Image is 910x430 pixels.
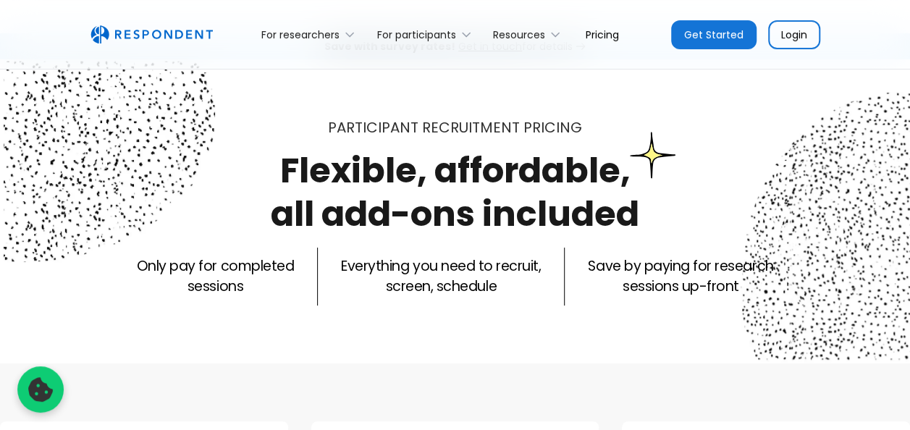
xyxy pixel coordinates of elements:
div: Resources [493,28,545,42]
a: Get Started [671,20,757,49]
a: Pricing [574,17,631,51]
span: Participant recruitment [328,117,520,138]
div: For researchers [253,17,368,51]
div: For participants [368,17,484,51]
div: For researchers [261,28,340,42]
a: Login [768,20,820,49]
div: For participants [377,28,456,42]
p: Save by paying for research sessions up-front [588,256,773,297]
div: Resources [485,17,574,51]
h1: Flexible, affordable, all add-ons included [271,146,639,238]
a: home [90,25,213,44]
p: Only pay for completed sessions [137,256,294,297]
p: Everything you need to recruit, screen, schedule [341,256,541,297]
span: PRICING [523,117,582,138]
img: Untitled UI logotext [90,25,213,44]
